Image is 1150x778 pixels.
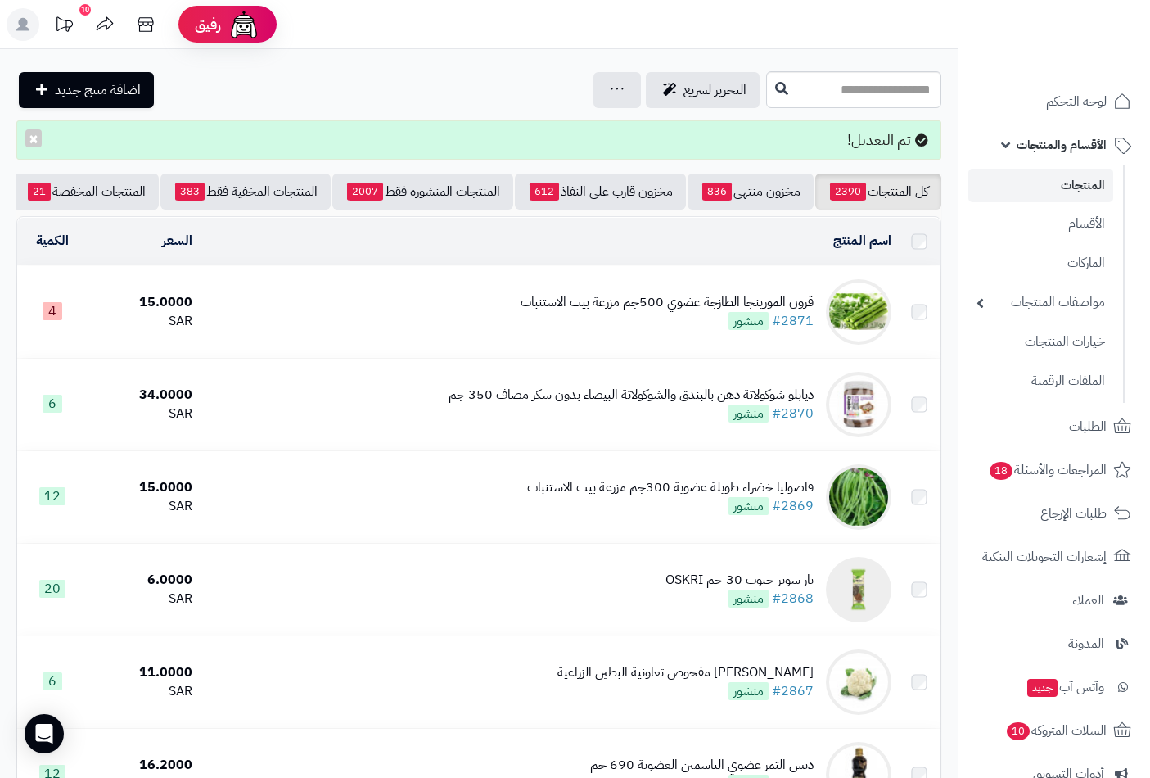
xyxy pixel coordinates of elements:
a: المراجعات والأسئلة18 [968,450,1140,490]
div: Open Intercom Messenger [25,714,64,753]
div: SAR [93,405,192,423]
span: السلات المتروكة [1005,719,1107,742]
span: منشور [728,312,769,330]
a: #2871 [772,311,814,331]
span: 612 [530,183,559,201]
span: اضافة منتج جديد [55,80,141,100]
span: المراجعات والأسئلة [988,459,1107,482]
div: 34.0000 [93,386,192,405]
span: 2007 [347,183,383,201]
img: بار سوبر حبوب 30 جم OSKRI [826,557,891,622]
a: إشعارات التحويلات البنكية [968,537,1140,577]
span: 836 [702,183,732,201]
a: الأقسام [968,206,1113,242]
div: SAR [93,497,192,516]
span: لوحة التحكم [1046,90,1107,113]
span: المدونة [1068,632,1104,655]
div: 15.0000 [93,478,192,497]
a: الكمية [36,231,69,251]
a: #2868 [772,589,814,608]
img: logo-2.png [1039,43,1134,78]
div: بار سوبر حبوب 30 جم OSKRI [665,571,814,590]
div: دبس التمر عضوي الياسمين العضوية 690 جم [590,756,814,775]
span: منشور [728,682,769,700]
a: مخزون قارب على النفاذ612 [515,174,686,210]
div: 10 [79,4,91,16]
a: #2869 [772,496,814,516]
a: اسم المنتج [833,231,891,251]
span: 12 [39,487,65,505]
a: المنتجات المخفضة21 [13,174,159,210]
a: الملفات الرقمية [968,364,1113,399]
span: 18 [990,462,1012,480]
span: 4 [43,302,62,320]
span: منشور [728,405,769,423]
div: SAR [93,590,192,608]
div: ديابلو شوكولاتة دهن بالبندق والشوكولاتة البيضاء بدون سكر مضاف 350 جم [449,386,814,405]
a: المدونة [968,624,1140,663]
a: #2870 [772,404,814,423]
a: وآتس آبجديد [968,667,1140,707]
span: إشعارات التحويلات البنكية [982,545,1107,568]
a: المنتجات المخفية فقط383 [160,174,331,210]
a: العملاء [968,581,1140,620]
a: كل المنتجات2390 [815,174,941,210]
img: ديابلو شوكولاتة دهن بالبندق والشوكولاتة البيضاء بدون سكر مضاف 350 جم [826,372,891,437]
span: طلبات الإرجاع [1040,502,1107,525]
a: اضافة منتج جديد [19,72,154,108]
a: مخزون منتهي836 [688,174,814,210]
div: 6.0000 [93,571,192,590]
a: خيارات المنتجات [968,324,1113,360]
a: التحرير لسريع [646,72,760,108]
img: زهرة حبه مفحوص تعاونية البطين الزراعية [826,649,891,715]
a: المنتجات [968,169,1113,202]
span: منشور [728,497,769,515]
div: SAR [93,682,192,701]
span: 2390 [830,183,866,201]
a: #2867 [772,681,814,701]
span: 383 [175,183,205,201]
a: تحديثات المنصة [43,8,84,45]
a: المنتجات المنشورة فقط2007 [332,174,513,210]
span: وآتس آب [1026,676,1104,699]
span: 6 [43,672,62,690]
span: 10 [1007,722,1030,740]
div: فاصوليا خضراء طويلة عضوية 300جم مزرعة بيت الاستنبات [527,478,814,497]
div: قرون المورينجا الطازجة عضوي 500جم مزرعة بيت الاستنبات [521,293,814,312]
span: رفيق [195,15,221,34]
span: التحرير لسريع [683,80,746,100]
span: الأقسام والمنتجات [1017,133,1107,156]
span: جديد [1027,679,1058,697]
img: قرون المورينجا الطازجة عضوي 500جم مزرعة بيت الاستنبات [826,279,891,345]
span: 6 [43,395,62,413]
a: السعر [162,231,192,251]
a: الماركات [968,246,1113,281]
div: SAR [93,312,192,331]
span: 21 [28,183,51,201]
img: ai-face.png [228,8,260,41]
button: × [25,129,42,147]
span: منشور [728,590,769,608]
a: الطلبات [968,407,1140,446]
div: تم التعديل! [16,120,941,160]
div: [PERSON_NAME] مفحوص تعاونية البطين الزراعية [557,663,814,682]
div: 15.0000 [93,293,192,312]
span: 16.2000 [139,755,192,775]
span: الطلبات [1069,415,1107,438]
a: مواصفات المنتجات [968,285,1113,320]
a: لوحة التحكم [968,82,1140,121]
a: السلات المتروكة10 [968,711,1140,750]
span: العملاء [1072,589,1104,612]
a: طلبات الإرجاع [968,494,1140,533]
img: فاصوليا خضراء طويلة عضوية 300جم مزرعة بيت الاستنبات [826,464,891,530]
div: 11.0000 [93,663,192,682]
span: 20 [39,580,65,598]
